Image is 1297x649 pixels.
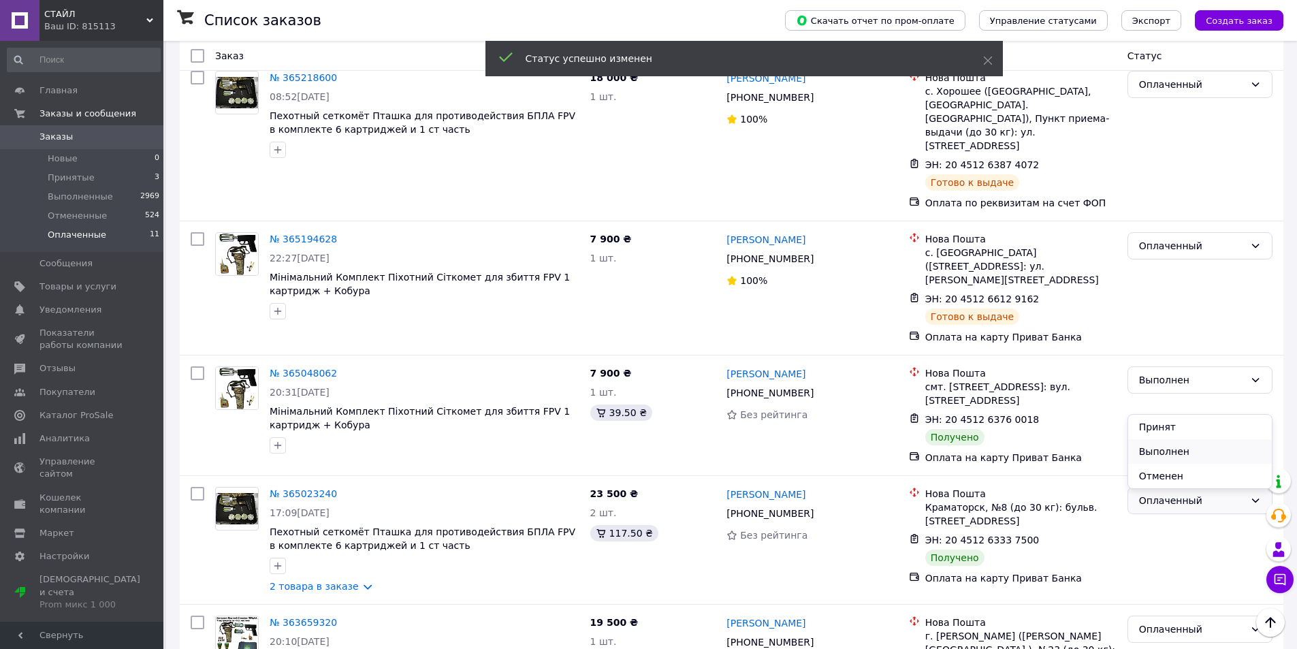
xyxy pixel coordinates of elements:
[270,368,337,379] a: № 365048062
[1128,439,1272,464] li: Выполнен
[925,429,984,445] div: Получено
[925,414,1040,425] span: ЭН: 20 4512 6376 0018
[590,507,617,518] span: 2 шт.
[726,616,805,630] a: [PERSON_NAME]
[270,253,330,264] span: 22:27[DATE]
[270,72,337,83] a: № 365218600
[724,504,816,523] div: [PHONE_NUMBER]
[48,229,106,241] span: Оплаченные
[270,581,359,592] a: 2 товара в заказе
[925,174,1019,191] div: Готово к выдаче
[140,191,159,203] span: 2969
[990,16,1097,26] span: Управление статусами
[590,405,652,421] div: 39.50 ₴
[44,20,163,33] div: Ваш ID: 815113
[216,233,258,275] img: Фото товару
[39,257,93,270] span: Сообщения
[925,84,1117,153] div: с. Хорошее ([GEOGRAPHIC_DATA], [GEOGRAPHIC_DATA]. [GEOGRAPHIC_DATA]), Пункт приема-выдачи (до 30 ...
[1256,608,1285,637] button: Наверх
[590,617,639,628] span: 19 500 ₴
[979,10,1108,31] button: Управление статусами
[155,153,159,165] span: 0
[270,507,330,518] span: 17:09[DATE]
[215,232,259,276] a: Фото товару
[925,308,1019,325] div: Готово к выдаче
[39,304,101,316] span: Уведомления
[726,488,805,501] a: [PERSON_NAME]
[39,327,126,351] span: Показатели работы компании
[740,409,807,420] span: Без рейтинга
[39,409,113,422] span: Каталог ProSale
[724,88,816,107] div: [PHONE_NUMBER]
[270,234,337,244] a: № 365194628
[740,530,807,541] span: Без рейтинга
[39,527,74,539] span: Маркет
[39,84,78,97] span: Главная
[740,275,767,286] span: 100%
[925,451,1117,464] div: Оплата на карту Приват Банка
[7,48,161,72] input: Поиск
[216,77,258,109] img: Фото товару
[1266,566,1294,593] button: Чат с покупателем
[48,153,78,165] span: Новые
[215,487,259,531] a: Фото товару
[590,253,617,264] span: 1 шт.
[925,535,1040,545] span: ЭН: 20 4512 6333 7500
[215,366,259,410] a: Фото товару
[1132,16,1170,26] span: Экспорт
[925,380,1117,407] div: смт. [STREET_ADDRESS]: вул. [STREET_ADDRESS]
[724,383,816,402] div: [PHONE_NUMBER]
[155,172,159,184] span: 3
[145,210,159,222] span: 524
[48,210,107,222] span: Отмененные
[39,550,89,563] span: Настройки
[590,387,617,398] span: 1 шт.
[1139,373,1245,387] div: Выполнен
[925,550,984,566] div: Получено
[590,488,639,499] span: 23 500 ₴
[216,367,258,409] img: Фото товару
[925,294,1040,304] span: ЭН: 20 4512 6612 9162
[925,246,1117,287] div: с. [GEOGRAPHIC_DATA] ([STREET_ADDRESS]: ул. [PERSON_NAME][STREET_ADDRESS]
[1139,493,1245,508] div: Оплаченный
[1128,464,1272,488] li: Отменен
[39,573,140,611] span: [DEMOGRAPHIC_DATA] и счета
[590,368,632,379] span: 7 900 ₴
[925,196,1117,210] div: Оплата по реквизитам на счет ФОП
[270,617,337,628] a: № 363659320
[270,406,570,430] a: Мінімальний Комплект Піхотний Сіткомет для збиття FPV 1 картридж + Кобура
[270,91,330,102] span: 08:52[DATE]
[1195,10,1283,31] button: Создать заказ
[925,571,1117,585] div: Оплата на карту Приват Банка
[39,599,140,611] div: Prom микс 1 000
[726,367,805,381] a: [PERSON_NAME]
[215,71,259,114] a: Фото товару
[724,249,816,268] div: [PHONE_NUMBER]
[39,492,126,516] span: Кошелек компании
[39,131,73,143] span: Заказы
[925,366,1117,380] div: Нова Пошта
[590,525,658,541] div: 117.50 ₴
[270,636,330,647] span: 20:10[DATE]
[925,71,1117,84] div: Нова Пошта
[925,159,1040,170] span: ЭН: 20 4512 6387 4072
[215,50,244,61] span: Заказ
[1206,16,1272,26] span: Создать заказ
[39,386,95,398] span: Покупатели
[39,108,136,120] span: Заказы и сообщения
[1127,50,1162,61] span: Статус
[48,191,113,203] span: Выполненные
[785,10,965,31] button: Скачать отчет по пром-оплате
[1139,77,1245,92] div: Оплаченный
[590,234,632,244] span: 7 900 ₴
[925,616,1117,629] div: Нова Пошта
[270,272,570,296] a: Мінімальний Комплект Піхотний Сіткомет для збиття FPV 1 картридж + Кобура
[270,110,575,135] a: Пехотный сеткомёт Пташка для противодействия БПЛА FPV в комплекте 6 картриджей и 1 ст часть
[925,232,1117,246] div: Нова Пошта
[925,330,1117,344] div: Оплата на карту Приват Банка
[270,526,575,551] a: Пехотный сеткомёт Пташка для противодействия БПЛА FPV в комплекте 6 картриджей и 1 ст часть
